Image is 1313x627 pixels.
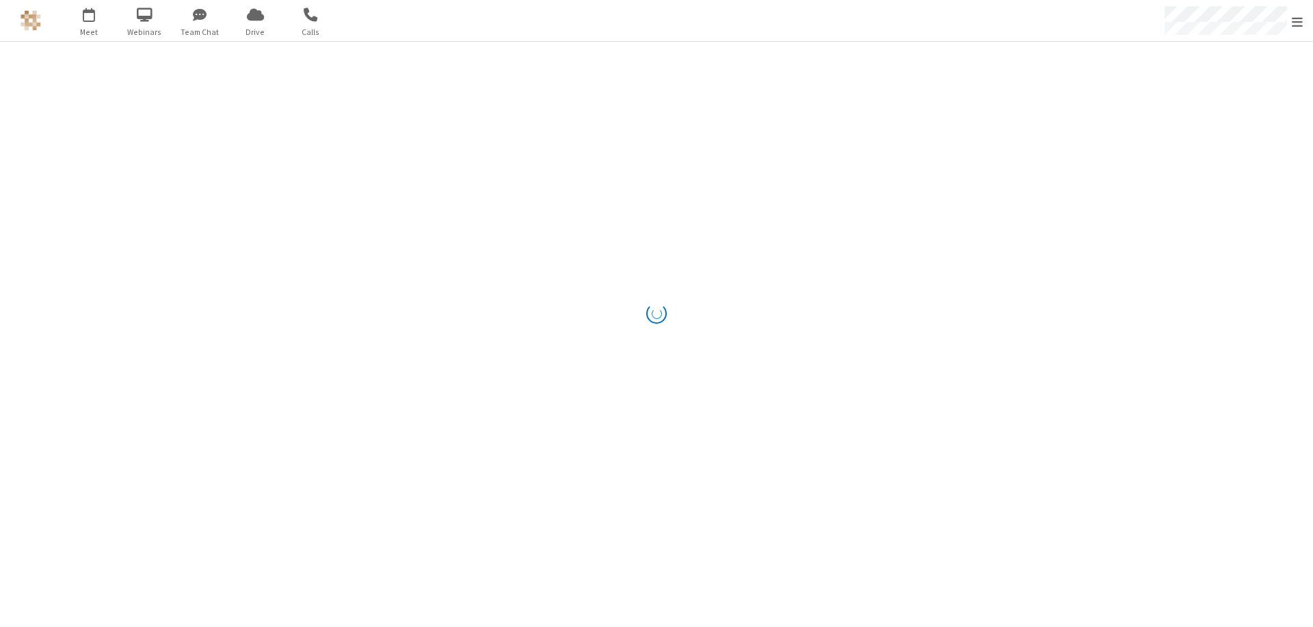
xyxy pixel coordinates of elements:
[64,26,115,38] span: Meet
[174,26,226,38] span: Team Chat
[21,10,41,31] img: QA Selenium DO NOT DELETE OR CHANGE
[119,26,170,38] span: Webinars
[285,26,336,38] span: Calls
[230,26,281,38] span: Drive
